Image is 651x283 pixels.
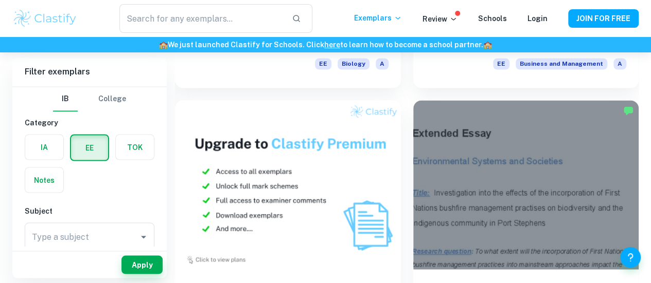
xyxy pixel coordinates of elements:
[483,41,492,49] span: 🏫
[98,87,126,111] button: College
[136,230,151,244] button: Open
[175,100,401,269] img: Thumbnail
[121,255,163,274] button: Apply
[620,247,641,268] button: Help and Feedback
[119,4,284,33] input: Search for any exemplars...
[315,58,331,69] span: EE
[568,9,639,28] button: JOIN FOR FREE
[493,58,509,69] span: EE
[25,117,154,128] h6: Category
[423,13,458,25] p: Review
[71,135,108,160] button: EE
[25,205,154,216] h6: Subject
[527,14,548,23] a: Login
[12,58,167,86] h6: Filter exemplars
[338,58,370,69] span: Biology
[613,58,626,69] span: A
[354,12,402,24] p: Exemplars
[478,14,507,23] a: Schools
[324,41,340,49] a: here
[2,39,649,50] h6: We just launched Clastify for Schools. Click to learn how to become a school partner.
[25,135,63,159] button: IA
[12,8,78,29] img: Clastify logo
[53,87,126,111] div: Filter type choice
[159,41,168,49] span: 🏫
[623,105,634,116] img: Marked
[516,58,607,69] span: Business and Management
[25,167,63,192] button: Notes
[53,87,78,111] button: IB
[116,135,154,159] button: TOK
[376,58,389,69] span: A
